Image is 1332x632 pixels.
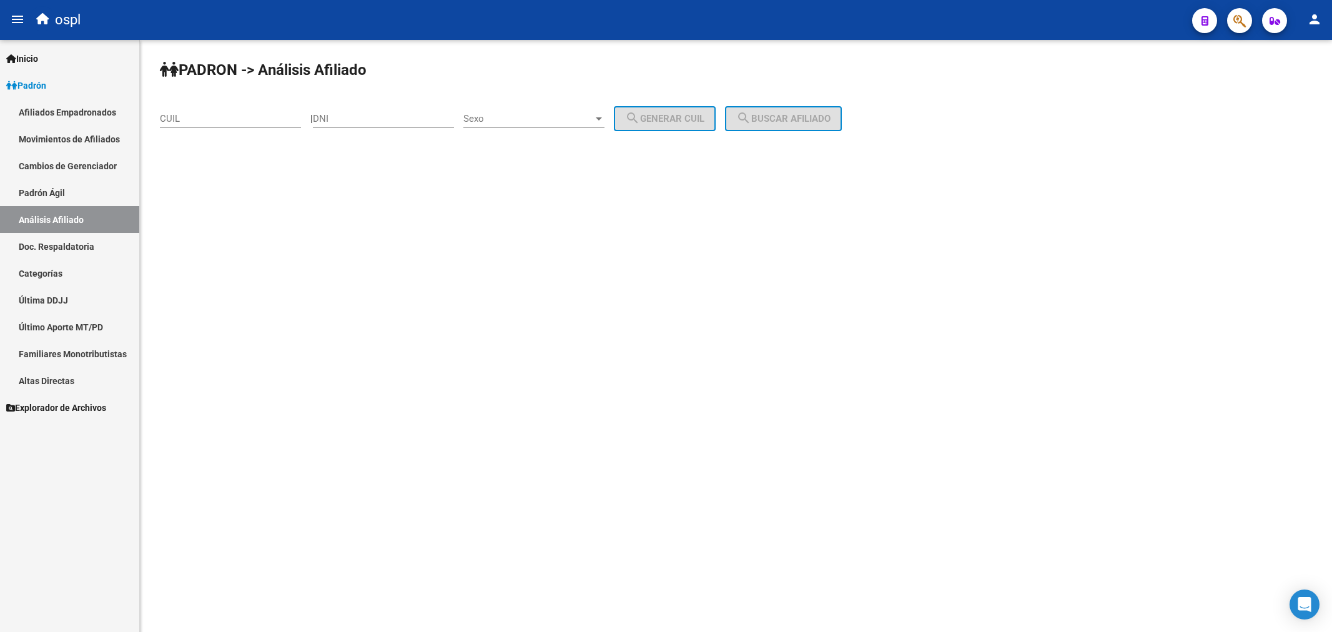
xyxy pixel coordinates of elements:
mat-icon: menu [10,12,25,27]
span: Inicio [6,52,38,66]
div: Open Intercom Messenger [1290,590,1320,620]
span: Padrón [6,79,46,92]
span: Generar CUIL [625,113,704,124]
span: Explorador de Archivos [6,401,106,415]
mat-icon: search [625,111,640,126]
div: | [310,113,725,124]
span: ospl [55,6,81,34]
mat-icon: person [1307,12,1322,27]
button: Buscar afiliado [725,106,842,131]
strong: PADRON -> Análisis Afiliado [160,61,367,79]
span: Buscar afiliado [736,113,831,124]
span: Sexo [463,113,593,124]
button: Generar CUIL [614,106,716,131]
mat-icon: search [736,111,751,126]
